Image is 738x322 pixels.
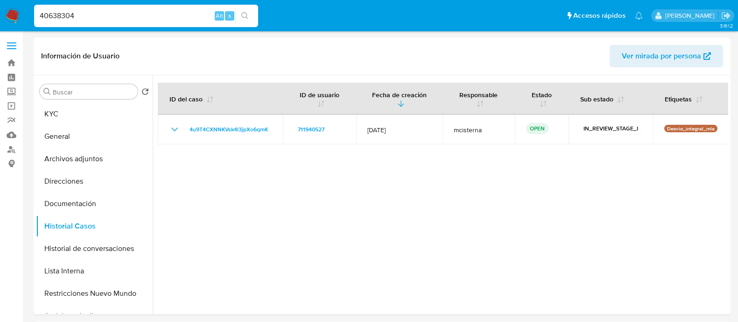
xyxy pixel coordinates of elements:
[141,88,149,98] button: Volver al orden por defecto
[36,193,153,215] button: Documentación
[36,103,153,125] button: KYC
[228,11,231,20] span: s
[36,282,153,305] button: Restricciones Nuevo Mundo
[610,45,723,67] button: Ver mirada por persona
[573,11,626,21] span: Accesos rápidos
[721,11,731,21] a: Salir
[36,170,153,193] button: Direcciones
[34,10,258,22] input: Buscar usuario o caso...
[635,12,643,20] a: Notificaciones
[665,11,718,20] p: milagros.cisterna@mercadolibre.com
[235,9,254,22] button: search-icon
[216,11,223,20] span: Alt
[36,148,153,170] button: Archivos adjuntos
[622,45,701,67] span: Ver mirada por persona
[36,215,153,237] button: Historial Casos
[53,88,134,96] input: Buscar
[43,88,51,95] button: Buscar
[36,260,153,282] button: Lista Interna
[36,125,153,148] button: General
[41,51,119,61] h1: Información de Usuario
[36,237,153,260] button: Historial de conversaciones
